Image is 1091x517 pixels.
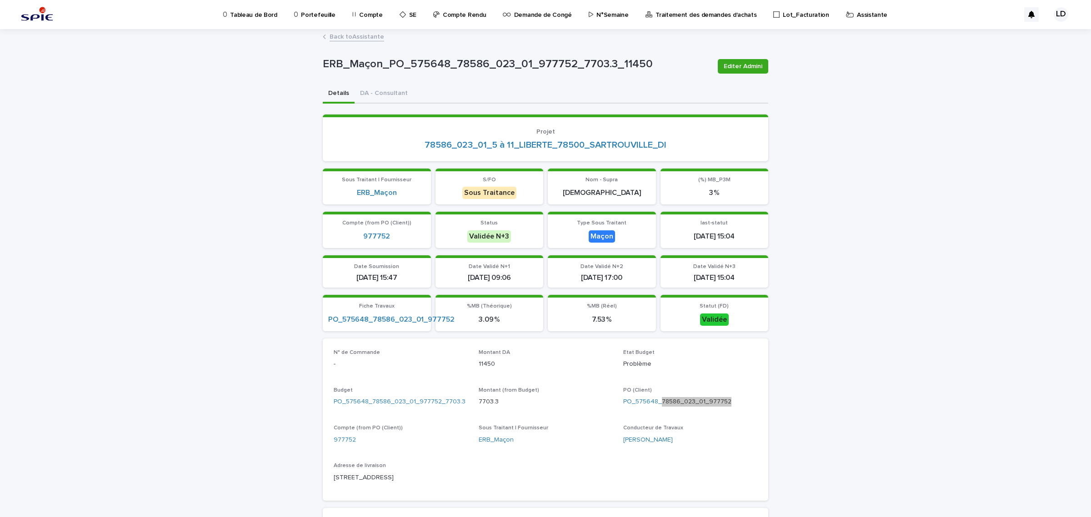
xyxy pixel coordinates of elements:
[666,189,763,197] p: 3 %
[355,85,413,104] button: DA - Consultant
[357,189,397,197] a: ERB_Maçon
[666,232,763,241] p: [DATE] 15:04
[334,473,468,482] p: [STREET_ADDRESS]
[701,220,728,226] span: last-statut
[553,273,651,282] p: [DATE] 17:00
[483,177,496,183] span: S/FO
[334,388,353,393] span: Budget
[586,177,618,183] span: Nom - Supra
[589,230,615,243] div: Maçon
[718,59,768,74] button: Editer Admini
[469,264,510,269] span: Date Validé N+1
[479,359,613,369] p: 11450
[479,425,548,431] span: Sous Traitant | Fournisseur
[334,435,356,445] a: 977752
[623,425,683,431] span: Conducteur de Travaux
[553,315,651,324] p: 7.53 %
[359,303,395,309] span: Fiche Travaux
[334,425,403,431] span: Compte (from PO (Client))
[334,463,386,468] span: Adresse de livraison
[334,397,465,407] a: PO_575648_78586_023_01_977752_7703.3
[623,435,673,445] a: [PERSON_NAME]
[342,220,411,226] span: Compte (from PO (Client))
[363,232,390,241] a: 977752
[587,303,617,309] span: %MB (Réel)
[700,303,729,309] span: Statut (FD)
[328,273,425,282] p: [DATE] 15:47
[479,388,539,393] span: Montant (from Budget)
[666,273,763,282] p: [DATE] 15:04
[330,31,384,41] a: Back toAssistante
[623,388,652,393] span: PO (Client)
[623,350,655,355] span: Etat Budget
[553,189,651,197] p: [DEMOGRAPHIC_DATA]
[467,230,511,243] div: Validée N+3
[581,264,623,269] span: Date Validé N+2
[425,139,666,150] a: 78586_023_01_5 à 11_LIBERTE_78500_SARTROUVILLE_DI
[342,177,411,183] span: Sous Traitant | Fournisseur
[323,85,355,104] button: Details
[479,397,613,407] p: 7703.3
[623,359,757,369] p: Problème
[334,359,468,369] p: -
[693,264,736,269] span: Date Validé N+3
[441,273,538,282] p: [DATE] 09:06
[467,303,512,309] span: %MB (Théorique)
[623,397,731,407] a: PO_575648_78586_023_01_977752
[577,220,626,226] span: Type Sous Traitant
[328,315,455,324] a: PO_575648_78586_023_01_977752
[479,435,514,445] a: ERB_Maçon
[480,220,498,226] span: Status
[18,5,56,24] img: svstPd6MQfCT1uX1QGkG
[700,313,729,326] div: Validée
[698,177,731,183] span: (%) MB_P3M
[479,350,510,355] span: Montant DA
[724,62,762,71] span: Editer Admini
[536,129,555,135] span: Projet
[462,187,516,199] div: Sous Traitance
[1054,7,1068,22] div: LD
[323,58,711,71] p: ERB_Maçon_PO_575648_78586_023_01_977752_7703.3_11450
[334,350,380,355] span: N° de Commande
[441,315,538,324] p: 3.09 %
[354,264,399,269] span: Date Soumission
